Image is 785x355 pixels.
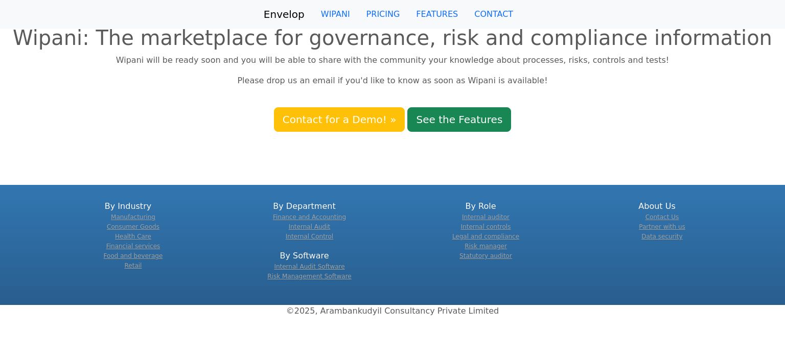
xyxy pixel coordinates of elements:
[639,223,685,230] a: Partner with us
[107,223,159,230] a: Consumer Goods
[6,54,779,66] p: Wipani will be ready soon and you will be able to share with the community your knowledge about p...
[461,223,511,230] a: Internal controls
[125,262,142,269] a: Retail
[407,107,511,132] a: See the Features
[466,4,521,25] a: CONTACT
[111,214,155,221] a: Manufacturing
[462,214,510,221] a: Internal auditor
[313,4,358,25] a: WIPANI
[106,243,160,250] a: Financial services
[222,250,386,281] div: By Software
[465,243,507,250] a: Risk manager
[452,233,519,240] a: Legal and compliance
[408,4,466,25] a: FEATURES
[222,200,386,242] div: By Department
[399,200,563,261] div: By Role
[286,233,333,240] a: Internal Control
[273,214,346,221] a: Finance and Accounting
[641,233,682,240] a: Data security
[46,200,210,271] div: By Industry
[274,263,344,270] a: Internal Audit Software
[264,4,305,25] a: Envelop
[645,214,679,221] a: Contact Us
[459,252,512,259] a: Statutory auditor
[115,233,151,240] a: Health Care
[6,26,779,50] h1: Wipani: The marketplace for governance, risk and compliance information
[274,107,405,132] a: Contact for a Demo! »
[575,200,739,242] div: About Us
[104,252,163,259] a: Food and beverage
[6,75,779,87] p: Please drop us an email if you'd like to know as soon as Wipani is available!
[358,4,408,25] a: PRICING
[267,273,351,280] a: Risk Management Software
[289,223,331,230] a: Internal Audit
